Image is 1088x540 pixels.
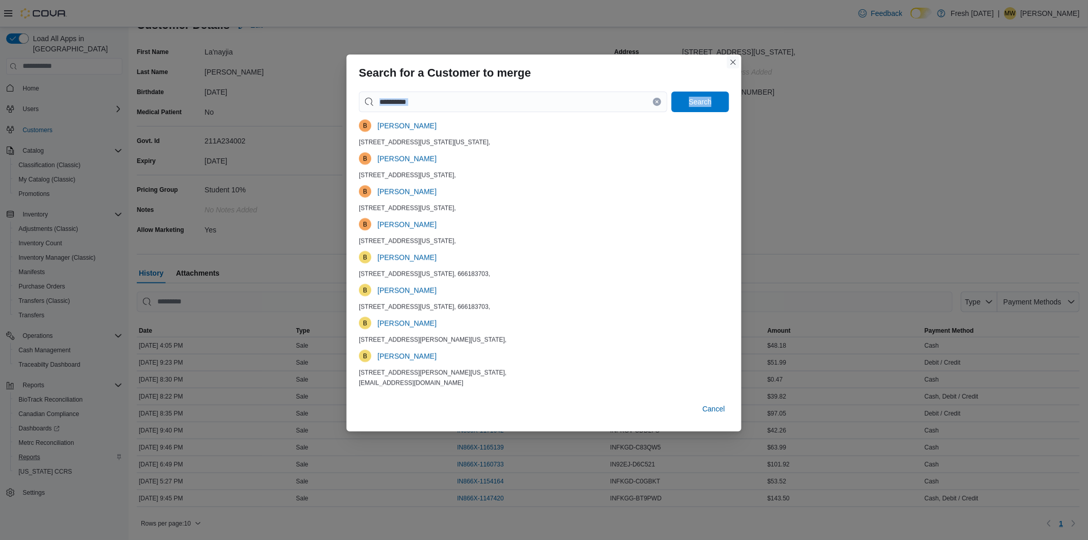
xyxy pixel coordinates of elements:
span: B [363,185,367,197]
div: Bradley [359,119,371,132]
div: [STREET_ADDRESS][PERSON_NAME][US_STATE], [359,335,729,344]
button: Cancel [698,399,729,419]
button: [PERSON_NAME] [373,148,441,169]
span: B [363,350,367,362]
button: Closes this modal window [727,56,739,68]
div: Brian [359,317,371,329]
span: B [363,251,367,263]
button: Clear input [653,98,661,106]
span: B [363,119,367,132]
span: [PERSON_NAME] [377,252,437,262]
div: Brett [359,284,371,296]
button: [PERSON_NAME] [373,181,441,202]
button: [PERSON_NAME] [373,115,441,136]
span: B [363,152,367,165]
div: [STREET_ADDRESS][US_STATE], 666183703, [359,269,729,278]
h3: Search for a Customer to merge [359,67,531,79]
button: [PERSON_NAME] [373,346,441,366]
div: [STREET_ADDRESS][US_STATE], [359,204,729,212]
span: Search [689,97,712,107]
span: B [363,218,367,230]
div: Brett [359,251,371,263]
span: [PERSON_NAME] [377,318,437,328]
span: B [363,317,367,329]
div: Brandon [359,185,371,197]
div: [STREET_ADDRESS][US_STATE], [359,171,729,179]
button: [PERSON_NAME] [373,247,441,267]
div: Brian [359,350,371,362]
div: [EMAIL_ADDRESS][DOMAIN_NAME] [359,379,729,387]
div: [STREET_ADDRESS][US_STATE], [359,237,729,245]
span: [PERSON_NAME] [377,153,437,164]
div: [STREET_ADDRESS][PERSON_NAME][US_STATE], [359,368,729,376]
div: [STREET_ADDRESS][US_STATE][US_STATE], [359,138,729,146]
button: [PERSON_NAME] [373,280,441,300]
button: [PERSON_NAME] [373,313,441,333]
div: Braeden [359,152,371,165]
span: Cancel [702,404,725,414]
span: B [363,284,367,296]
div: [STREET_ADDRESS][US_STATE], 666183703, [359,302,729,311]
span: [PERSON_NAME] [377,285,437,295]
div: Brennan [359,218,371,230]
span: [PERSON_NAME] [377,120,437,131]
button: [PERSON_NAME] [373,214,441,235]
button: Search [672,92,729,112]
span: [PERSON_NAME] [377,186,437,196]
span: [PERSON_NAME] [377,351,437,361]
span: [PERSON_NAME] [377,219,437,229]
